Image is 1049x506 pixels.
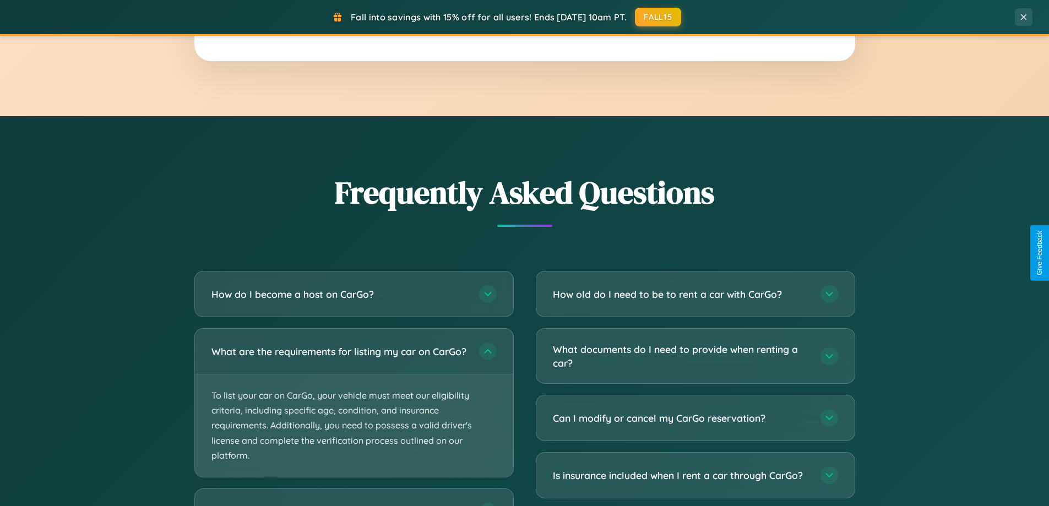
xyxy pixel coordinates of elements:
[553,411,809,425] h3: Can I modify or cancel my CarGo reservation?
[195,374,513,477] p: To list your car on CarGo, your vehicle must meet our eligibility criteria, including specific ag...
[194,171,855,214] h2: Frequently Asked Questions
[211,345,468,358] h3: What are the requirements for listing my car on CarGo?
[211,287,468,301] h3: How do I become a host on CarGo?
[635,8,681,26] button: FALL15
[351,12,627,23] span: Fall into savings with 15% off for all users! Ends [DATE] 10am PT.
[553,342,809,369] h3: What documents do I need to provide when renting a car?
[1036,231,1043,275] div: Give Feedback
[553,469,809,482] h3: Is insurance included when I rent a car through CarGo?
[553,287,809,301] h3: How old do I need to be to rent a car with CarGo?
